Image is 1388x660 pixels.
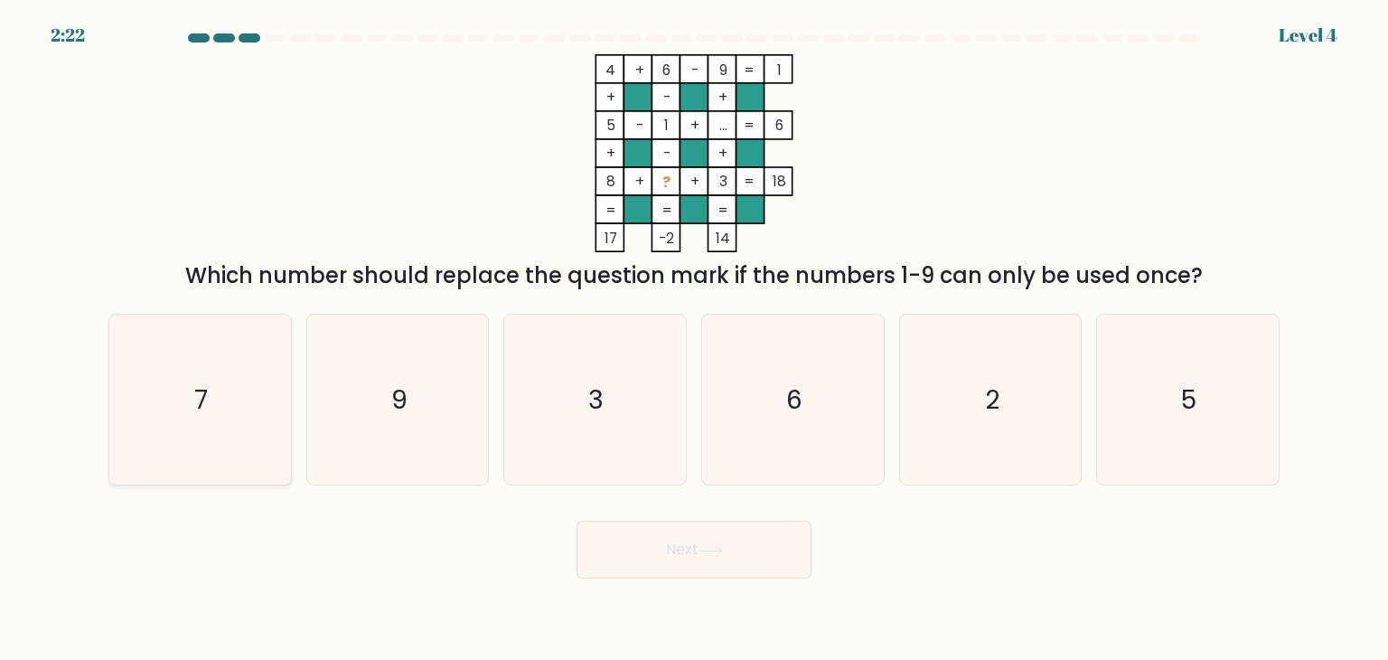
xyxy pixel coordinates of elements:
tspan: = [661,201,672,220]
tspan: ... [719,116,727,135]
tspan: - [663,88,671,107]
tspan: = [744,61,755,80]
tspan: + [718,88,727,107]
tspan: 17 [605,229,617,248]
text: 6 [786,382,802,418]
text: 9 [391,382,408,418]
tspan: ? [662,173,671,192]
tspan: 4 [605,61,615,80]
div: Which number should replace the question mark if the numbers 1-9 can only be used once? [119,259,1269,292]
tspan: = [744,172,755,191]
text: 7 [195,382,209,418]
text: 5 [1182,382,1197,418]
tspan: 6 [662,61,671,80]
text: 2 [985,382,999,418]
tspan: + [635,61,644,80]
tspan: + [690,172,699,191]
tspan: + [606,144,615,163]
tspan: 18 [773,172,786,191]
tspan: + [718,144,727,163]
tspan: + [635,172,644,191]
tspan: + [606,88,615,107]
tspan: - [663,144,671,163]
tspan: 5 [606,116,615,135]
div: 2:22 [51,22,85,49]
text: 3 [589,382,605,418]
tspan: 9 [719,61,727,80]
button: Next [577,521,811,579]
tspan: -2 [659,229,674,248]
tspan: - [636,116,643,135]
div: Level 4 [1279,22,1337,49]
tspan: 1 [777,61,782,80]
tspan: 1 [664,116,669,135]
tspan: 3 [719,172,727,191]
tspan: = [744,116,755,135]
tspan: = [605,201,616,220]
tspan: = [717,201,728,220]
tspan: 6 [775,116,783,135]
tspan: 14 [716,229,730,248]
tspan: - [691,61,699,80]
tspan: + [690,116,699,135]
tspan: 8 [606,172,615,191]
